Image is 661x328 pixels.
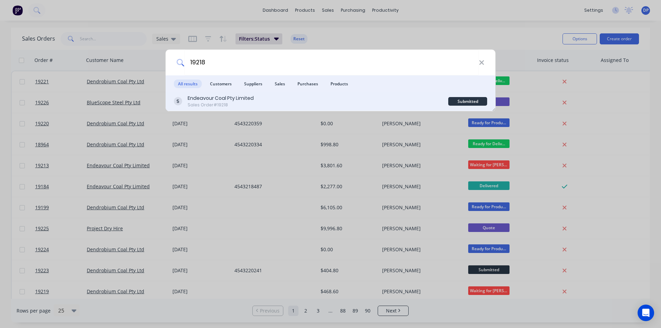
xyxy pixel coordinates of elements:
[188,95,254,102] div: Endeavour Coal Pty Limited
[206,80,236,88] span: Customers
[240,80,266,88] span: Suppliers
[448,97,487,106] div: Submitted
[271,80,289,88] span: Sales
[184,50,479,75] input: Start typing a customer or supplier name to create a new order...
[174,80,202,88] span: All results
[638,305,654,321] div: Open Intercom Messenger
[326,80,352,88] span: Products
[188,102,254,108] div: Sales Order #19218
[293,80,322,88] span: Purchases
